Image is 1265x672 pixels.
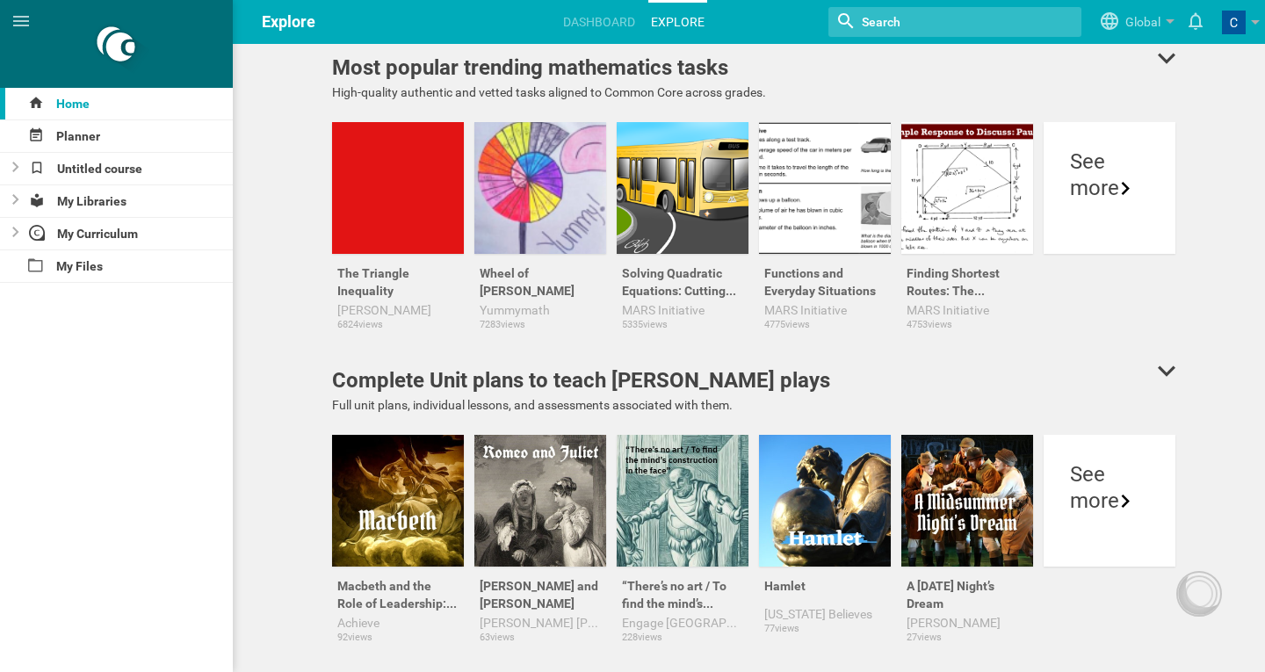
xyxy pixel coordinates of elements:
[332,365,830,396] div: Complete Unit plans to teach [PERSON_NAME] plays
[332,83,1175,101] div: High-quality authentic and vetted tasks aligned to Common Core across grades.
[332,632,464,644] div: 92 views
[474,122,606,333] a: Wheel of [PERSON_NAME]Yummymath7283views
[332,319,464,331] div: 6824 views
[860,11,1011,33] input: Search
[474,319,606,331] div: 7283 views
[474,567,606,614] div: [PERSON_NAME] and [PERSON_NAME]
[617,319,748,331] div: 5335 views
[560,3,638,41] a: Dashboard
[617,435,748,646] a: “There’s no art / To find the mind’s construction in the face”Engage [GEOGRAPHIC_DATA]228views
[907,614,1028,632] a: [PERSON_NAME]
[262,12,315,31] span: Explore
[901,122,1033,333] a: Finding Shortest Routes: The Schoolyard ProblemMARS Initiative4753views
[759,319,891,331] div: 4775 views
[764,301,885,319] a: MARS Initiative
[617,632,748,644] div: 228 views
[759,623,891,635] div: 77 views
[24,185,234,217] div: My Libraries
[617,122,748,333] a: Solving Quadratic Equations: Cutting CornersMARS Initiative5335views
[480,614,601,632] a: [PERSON_NAME] [PERSON_NAME] [PERSON_NAME]
[617,254,748,301] div: Solving Quadratic Equations: Cutting Corners
[1070,488,1149,514] div: more
[1044,122,1175,333] a: Seemore
[332,122,464,333] a: The Triangle Inequality[PERSON_NAME]6824views
[474,435,606,646] a: [PERSON_NAME] and [PERSON_NAME][PERSON_NAME] [PERSON_NAME] [PERSON_NAME]63views
[622,614,743,632] a: Engage [GEOGRAPHIC_DATA]
[1070,148,1149,175] div: See
[901,254,1033,301] div: Finding Shortest Routes: The Schoolyard Problem
[332,396,1175,414] div: Full unit plans, individual lessons, and assessments associated with them.
[332,567,464,614] div: Macbeth and the Role of Leadership: Who is in Control?
[759,435,891,646] a: Hamlet[US_STATE] Believes77views
[332,52,728,83] div: Most popular trending mathematics tasks
[474,632,606,644] div: 63 views
[337,301,459,319] a: [PERSON_NAME]
[337,614,459,632] a: Achieve
[1044,435,1175,646] a: Seemore
[1070,175,1149,201] div: more
[901,567,1033,614] div: A [DATE] Night’s Dream
[648,3,707,41] a: Explore
[332,254,464,301] div: The Triangle Inequality
[759,122,891,333] a: Functions and Everyday SituationsMARS Initiative4775views
[901,435,1033,646] a: A [DATE] Night’s Dream[PERSON_NAME]27views
[901,319,1033,331] div: 4753 views
[480,301,601,319] a: Yummymath
[764,605,885,623] a: [US_STATE] Believes
[332,435,464,646] a: Macbeth and the Role of Leadership: Who is in Control?Achieve92views
[474,254,606,301] div: Wheel of [PERSON_NAME]
[24,153,234,184] div: Untitled course
[617,567,748,614] div: “There’s no art / To find the mind’s construction in the face”
[759,567,891,605] div: Hamlet
[24,218,234,249] div: My Curriculum
[901,632,1033,644] div: 27 views
[622,301,743,319] a: MARS Initiative
[759,254,891,301] div: Functions and Everyday Situations
[907,301,1028,319] a: MARS Initiative
[1070,461,1149,488] div: See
